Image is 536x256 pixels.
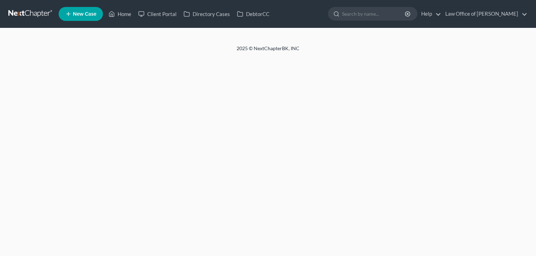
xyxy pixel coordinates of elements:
[135,8,180,20] a: Client Portal
[69,45,467,57] div: 2025 © NextChapterBK, INC
[233,8,273,20] a: DebtorCC
[73,11,96,17] span: New Case
[442,8,527,20] a: Law Office of [PERSON_NAME]
[105,8,135,20] a: Home
[342,7,406,20] input: Search by name...
[180,8,233,20] a: Directory Cases
[418,8,441,20] a: Help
